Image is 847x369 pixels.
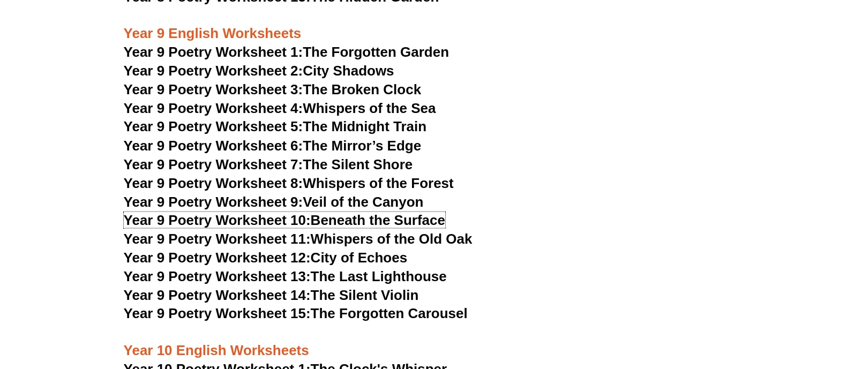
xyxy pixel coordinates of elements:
a: Year 9 Poetry Worksheet 4:Whispers of the Sea [124,100,436,116]
a: Year 9 Poetry Worksheet 11:Whispers of the Old Oak [124,230,473,246]
span: Year 9 Poetry Worksheet 15: [124,305,311,321]
span: Year 9 Poetry Worksheet 6: [124,137,303,153]
span: Year 9 Poetry Worksheet 4: [124,100,303,116]
iframe: Chat Widget [793,318,847,369]
a: Year 9 Poetry Worksheet 13:The Last Lighthouse [124,268,447,284]
span: Year 9 Poetry Worksheet 10: [124,212,311,228]
span: Year 9 Poetry Worksheet 2: [124,63,303,79]
span: Year 9 Poetry Worksheet 14: [124,287,311,303]
a: Year 9 Poetry Worksheet 12:City of Echoes [124,249,408,265]
a: Year 9 Poetry Worksheet 2:City Shadows [124,63,394,79]
a: Year 9 Poetry Worksheet 5:The Midnight Train [124,118,427,134]
a: Year 9 Poetry Worksheet 8:Whispers of the Forest [124,175,454,191]
span: Year 9 Poetry Worksheet 3: [124,81,303,97]
span: Year 9 Poetry Worksheet 1: [124,44,303,60]
a: Year 9 Poetry Worksheet 15:The Forgotten Carousel [124,305,468,321]
span: Year 9 Poetry Worksheet 13: [124,268,311,284]
a: Year 9 Poetry Worksheet 7:The Silent Shore [124,156,413,172]
h3: Year 10 English Worksheets [124,323,724,359]
span: Year 9 Poetry Worksheet 12: [124,249,311,265]
span: Year 9 Poetry Worksheet 7: [124,156,303,172]
a: Year 9 Poetry Worksheet 1:The Forgotten Garden [124,44,449,60]
span: Year 9 Poetry Worksheet 11: [124,230,311,246]
span: Year 9 Poetry Worksheet 9: [124,193,303,209]
a: Year 9 Poetry Worksheet 10:Beneath the Surface [124,212,445,228]
h3: Year 9 English Worksheets [124,7,724,43]
span: Year 9 Poetry Worksheet 8: [124,175,303,191]
a: Year 9 Poetry Worksheet 14:The Silent Violin [124,287,419,303]
a: Year 9 Poetry Worksheet 6:The Mirror’s Edge [124,137,422,153]
a: Year 9 Poetry Worksheet 3:The Broken Clock [124,81,422,97]
span: Year 9 Poetry Worksheet 5: [124,118,303,134]
a: Year 9 Poetry Worksheet 9:Veil of the Canyon [124,193,424,209]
